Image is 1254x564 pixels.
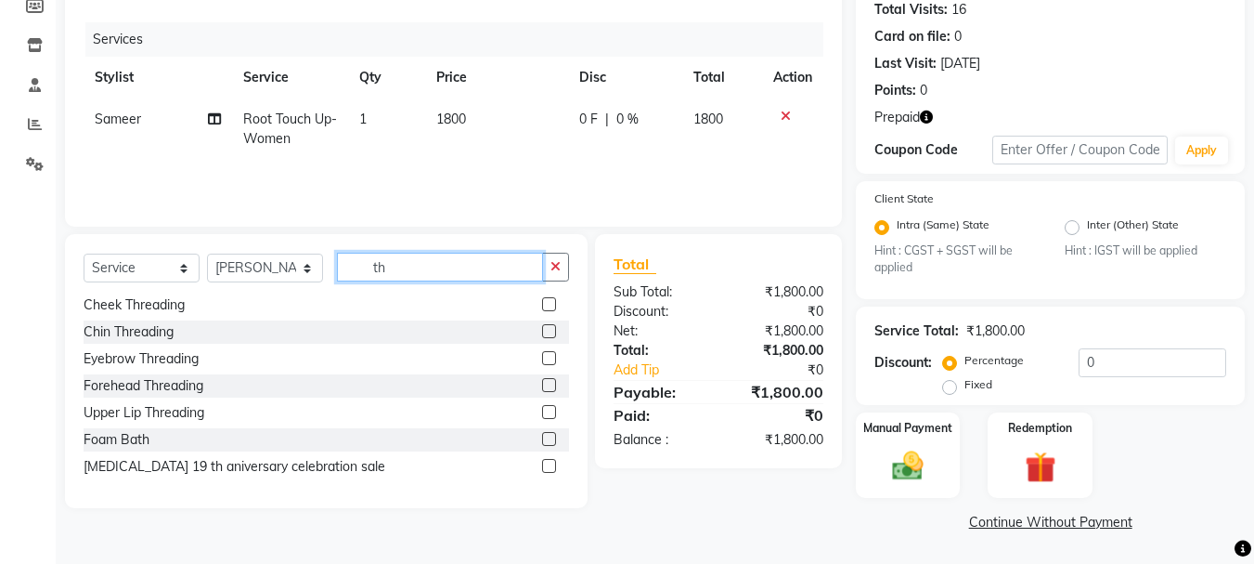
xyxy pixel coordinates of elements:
[243,111,337,147] span: Root Touch Up-Women
[1065,243,1226,259] small: Hint : IGST will be applied
[964,352,1024,369] label: Percentage
[883,448,933,483] img: _cash.svg
[348,57,425,98] th: Qty
[739,361,838,380] div: ₹0
[605,110,609,129] span: |
[600,361,738,380] a: Add Tip
[568,57,681,98] th: Disc
[964,376,992,393] label: Fixed
[1008,420,1072,437] label: Redemption
[85,22,837,57] div: Services
[600,321,718,341] div: Net:
[600,381,718,403] div: Payable:
[940,54,980,73] div: [DATE]
[874,54,937,73] div: Last Visit:
[1015,448,1066,486] img: _gift.svg
[84,376,203,396] div: Forehead Threading
[682,57,763,98] th: Total
[616,110,639,129] span: 0 %
[359,111,367,127] span: 1
[897,216,989,239] label: Intra (Same) State
[874,27,950,46] div: Card on file:
[337,253,543,282] input: Search or Scan
[614,255,656,274] span: Total
[992,136,1168,164] input: Enter Offer / Coupon Code
[600,404,718,426] div: Paid:
[920,81,927,100] div: 0
[84,403,204,423] div: Upper Lip Threading
[95,111,141,127] span: Sameer
[874,140,991,160] div: Coupon Code
[874,321,959,341] div: Service Total:
[84,295,185,315] div: Cheek Threading
[84,349,199,369] div: Eyebrow Threading
[874,81,916,100] div: Points:
[863,420,952,437] label: Manual Payment
[762,57,823,98] th: Action
[860,513,1241,532] a: Continue Without Payment
[1087,216,1179,239] label: Inter (Other) State
[718,321,837,341] div: ₹1,800.00
[436,111,466,127] span: 1800
[874,243,1036,277] small: Hint : CGST + SGST will be applied
[718,381,837,403] div: ₹1,800.00
[874,108,920,127] span: Prepaid
[874,190,934,207] label: Client State
[600,430,718,450] div: Balance :
[954,27,962,46] div: 0
[232,57,348,98] th: Service
[718,341,837,361] div: ₹1,800.00
[84,322,174,342] div: Chin Threading
[718,430,837,450] div: ₹1,800.00
[600,341,718,361] div: Total:
[600,282,718,302] div: Sub Total:
[718,404,837,426] div: ₹0
[718,302,837,321] div: ₹0
[600,302,718,321] div: Discount:
[84,457,385,477] div: [MEDICAL_DATA] 19 th aniversary celebration sale
[718,282,837,302] div: ₹1,800.00
[1175,137,1228,164] button: Apply
[693,111,723,127] span: 1800
[966,321,1025,341] div: ₹1,800.00
[874,353,932,373] div: Discount:
[425,57,568,98] th: Price
[579,110,598,129] span: 0 F
[84,430,149,450] div: Foam Bath
[84,57,232,98] th: Stylist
